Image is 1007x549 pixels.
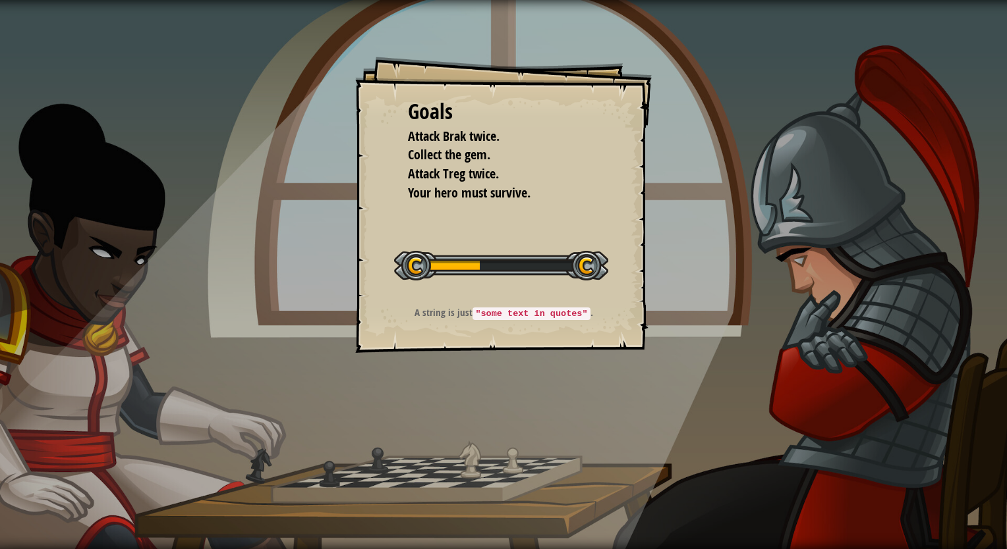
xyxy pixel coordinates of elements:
div: Goals [408,97,599,127]
li: Attack Brak twice. [391,127,596,146]
li: Your hero must survive. [391,184,596,203]
span: Attack Brak twice. [408,127,500,145]
span: Your hero must survive. [408,184,531,201]
li: Collect the gem. [391,145,596,165]
span: Collect the gem. [408,145,490,163]
code: "some text in quotes" [473,307,590,320]
span: Attack Treg twice. [408,165,499,182]
li: Attack Treg twice. [391,165,596,184]
p: A string is just . [372,305,636,320]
